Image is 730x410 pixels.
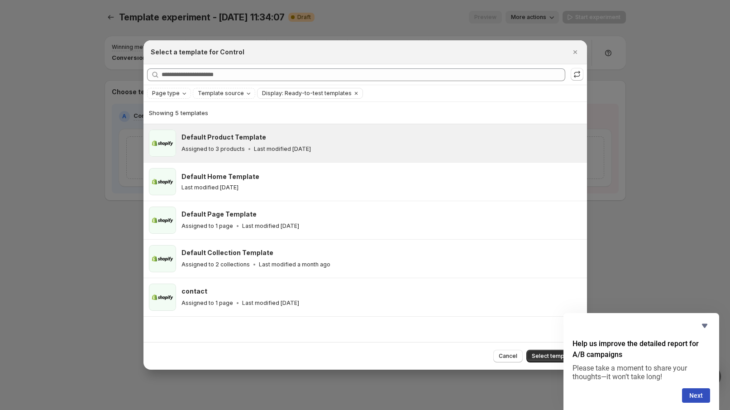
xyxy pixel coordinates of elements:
span: Template source [198,90,244,97]
button: Display: Ready-to-test templates [258,88,352,98]
p: Assigned to 1 page [181,299,233,307]
button: Template source [193,88,255,98]
h3: Default Product Template [181,133,266,142]
div: Help us improve the detailed report for A/B campaigns [573,320,710,403]
img: Default Page Template [149,207,176,234]
span: Page type [152,90,180,97]
span: Select template [532,352,574,360]
button: Clear [352,88,361,98]
h3: Default Page Template [181,210,257,219]
img: contact [149,284,176,311]
h3: Default Home Template [181,172,259,181]
p: Last modified [DATE] [254,145,311,153]
p: Last modified a month ago [259,261,330,268]
h2: Select a template for Control [151,48,244,57]
h2: Help us improve the detailed report for A/B campaigns [573,338,710,360]
button: Next question [682,388,710,403]
button: Cancel [493,350,523,362]
span: Display: Ready-to-test templates [262,90,352,97]
p: Assigned to 3 products [181,145,245,153]
p: Last modified [DATE] [242,299,299,307]
p: Please take a moment to share your thoughts—it won’t take long! [573,364,710,381]
p: Last modified [DATE] [242,222,299,230]
button: Page type [148,88,191,98]
button: Hide survey [699,320,710,331]
img: Default Home Template [149,168,176,195]
p: Assigned to 1 page [181,222,233,230]
p: Assigned to 2 collections [181,261,250,268]
button: Select template [526,350,580,362]
span: Cancel [499,352,517,360]
span: Showing 5 templates [149,109,208,116]
img: Default Collection Template [149,245,176,272]
h3: contact [181,287,207,296]
button: Close [569,46,582,58]
p: Last modified [DATE] [181,184,239,191]
h3: Default Collection Template [181,248,273,257]
img: Default Product Template [149,130,176,157]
